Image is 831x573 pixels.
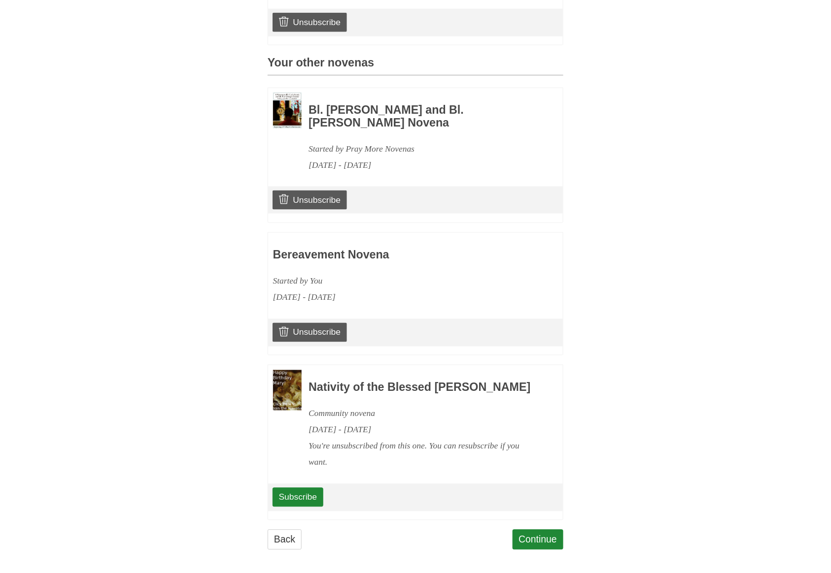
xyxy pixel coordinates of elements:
[268,57,563,76] h3: Your other novenas
[309,382,536,394] h3: Nativity of the Blessed [PERSON_NAME]
[273,488,323,507] a: Subscribe
[273,370,302,411] img: Novena image
[309,157,536,173] div: [DATE] - [DATE]
[273,13,347,32] a: Unsubscribe
[273,273,501,289] div: Started by You
[273,323,347,342] a: Unsubscribe
[273,93,302,128] img: Novena image
[273,249,501,262] h3: Bereavement Novena
[309,438,536,471] div: You're unsubscribed from this one. You can resubscribe if you want.
[309,422,536,438] div: [DATE] - [DATE]
[273,289,501,306] div: [DATE] - [DATE]
[513,530,564,550] a: Continue
[309,104,536,129] h3: Bl. [PERSON_NAME] and Bl. [PERSON_NAME] Novena
[268,530,302,550] a: Back
[309,406,536,422] div: Community novena
[309,141,536,157] div: Started by Pray More Novenas
[273,191,347,209] a: Unsubscribe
